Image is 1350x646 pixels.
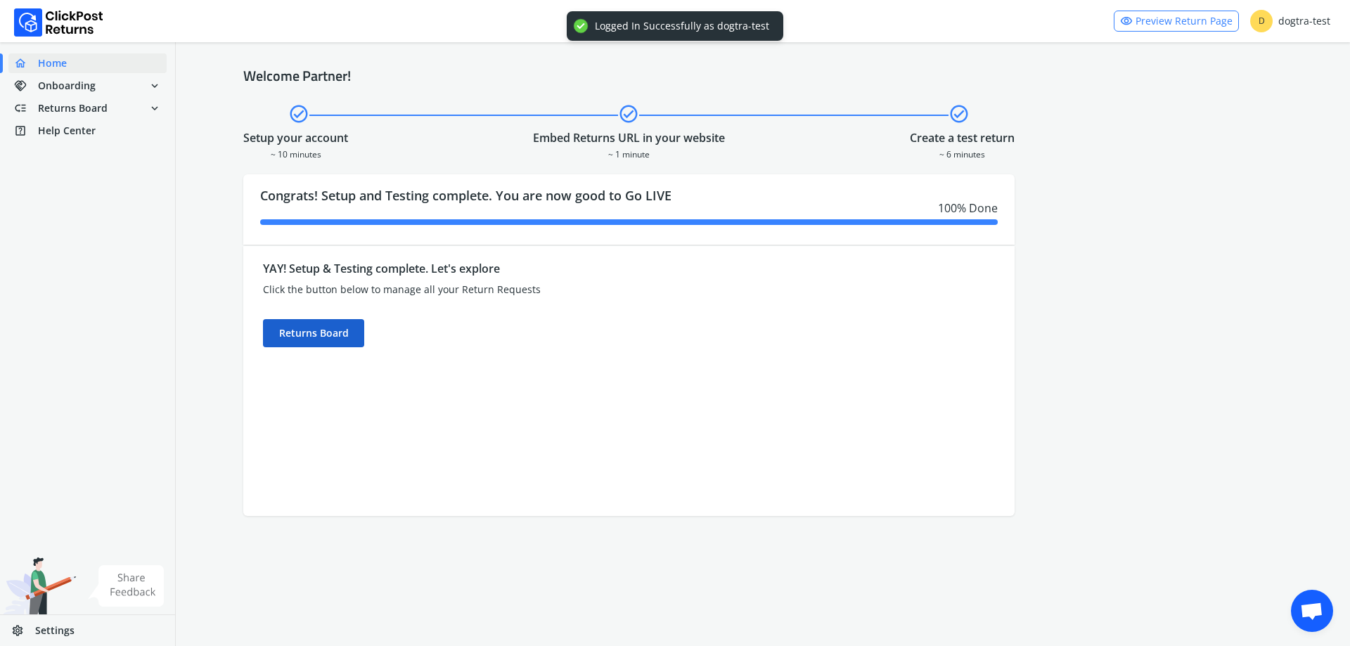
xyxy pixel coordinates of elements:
span: home [14,53,38,73]
span: expand_more [148,76,161,96]
span: check_circle [288,101,309,127]
h4: Welcome Partner! [243,67,1282,84]
div: ~ 10 minutes [243,146,348,160]
img: share feedback [88,565,165,607]
span: settings [11,621,35,640]
div: Returns Board [263,319,364,347]
span: handshake [14,76,38,96]
div: Congrats! Setup and Testing complete. You are now good to Go LIVE [243,174,1015,245]
a: homeHome [8,53,167,73]
div: YAY! Setup & Testing complete. Let's explore [263,260,802,277]
a: help_centerHelp Center [8,121,167,141]
span: expand_more [148,98,161,118]
div: dogtra-test [1250,10,1330,32]
div: Setup your account [243,129,348,146]
div: Logged In Successfully as dogtra-test [595,20,769,32]
a: visibilityPreview Return Page [1114,11,1239,32]
div: 100 % Done [260,200,998,217]
span: visibility [1120,11,1133,31]
span: Settings [35,624,75,638]
span: help_center [14,121,38,141]
span: Home [38,56,67,70]
img: Logo [14,8,103,37]
div: Embed Returns URL in your website [533,129,725,146]
span: low_priority [14,98,38,118]
div: ~ 1 minute [533,146,725,160]
span: Returns Board [38,101,108,115]
div: ~ 6 minutes [910,146,1015,160]
div: Create a test return [910,129,1015,146]
span: Onboarding [38,79,96,93]
div: Click the button below to manage all your Return Requests [263,283,802,297]
span: check_circle [949,101,970,127]
div: Open chat [1291,590,1333,632]
span: Help Center [38,124,96,138]
span: check_circle [618,101,639,127]
span: D [1250,10,1273,32]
